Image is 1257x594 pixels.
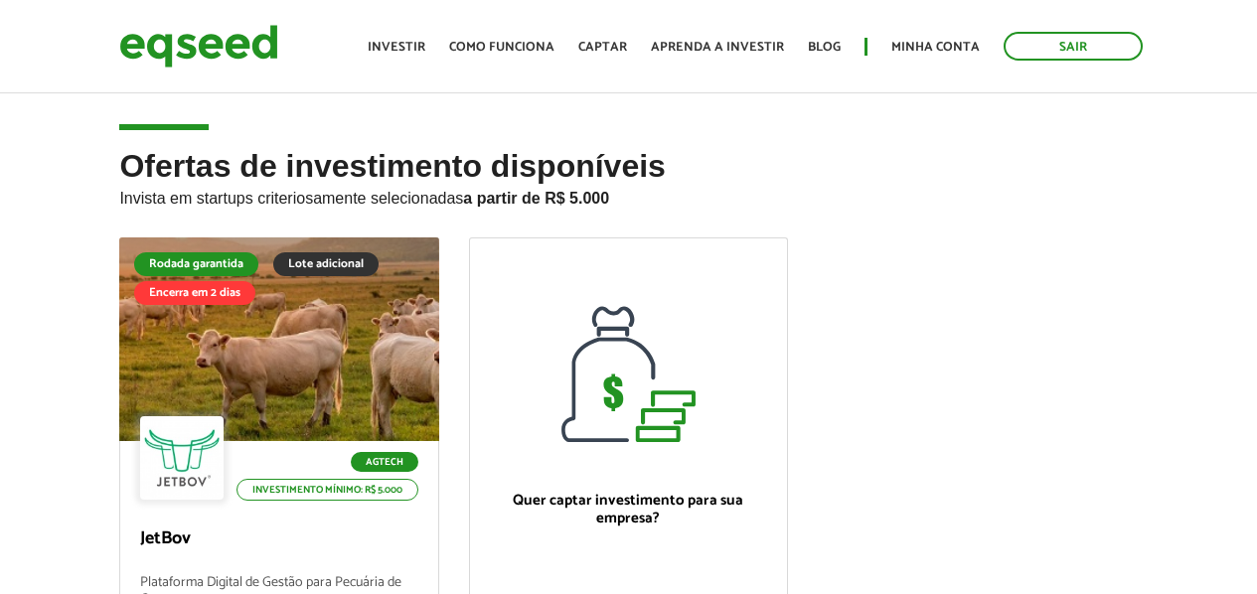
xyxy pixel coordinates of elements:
p: Agtech [351,452,418,472]
a: Investir [368,41,425,54]
p: JetBov [140,528,417,550]
div: Lote adicional [273,252,379,276]
a: Aprenda a investir [651,41,784,54]
a: Blog [808,41,841,54]
p: Investimento mínimo: R$ 5.000 [236,479,418,501]
img: EqSeed [119,20,278,73]
strong: a partir de R$ 5.000 [463,190,609,207]
a: Sair [1004,32,1143,61]
a: Como funciona [449,41,554,54]
p: Quer captar investimento para sua empresa? [490,492,767,527]
p: Invista em startups criteriosamente selecionadas [119,184,1137,208]
a: Captar [578,41,627,54]
a: Minha conta [891,41,980,54]
div: Encerra em 2 dias [134,281,255,305]
div: Rodada garantida [134,252,258,276]
h2: Ofertas de investimento disponíveis [119,149,1137,237]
